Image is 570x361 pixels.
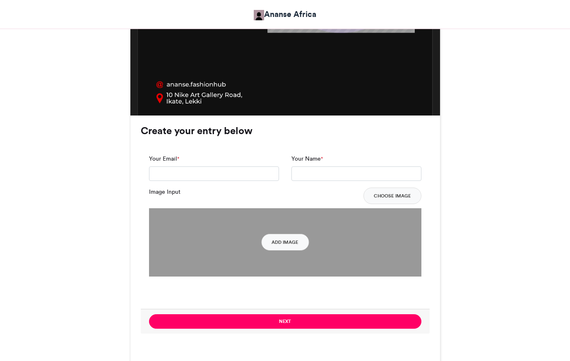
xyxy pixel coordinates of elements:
button: Next [149,314,421,329]
label: Your Email [149,154,179,163]
button: Add Image [261,234,309,250]
h3: Create your entry below [141,126,430,136]
img: Ananse Africa [254,10,264,20]
a: Ananse Africa [254,8,316,20]
label: Image Input [149,188,180,196]
label: Your Name [291,154,323,163]
button: Choose Image [363,188,421,204]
